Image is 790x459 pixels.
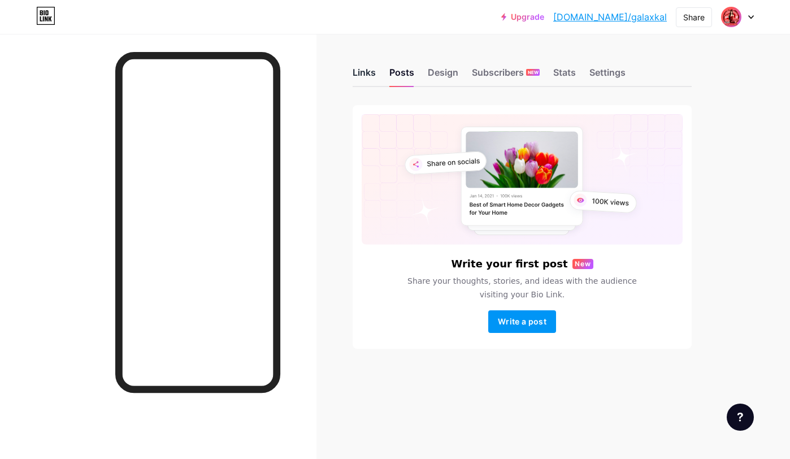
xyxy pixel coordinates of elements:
span: New [575,259,591,269]
h6: Write your first post [451,258,567,270]
span: Write a post [498,317,546,326]
div: Share [683,11,705,23]
div: Settings [589,66,626,86]
span: Share your thoughts, stories, and ideas with the audience visiting your Bio Link. [394,274,650,301]
div: Design [428,66,458,86]
div: Links [353,66,376,86]
div: Posts [389,66,414,86]
img: Galax Kali [720,6,742,28]
a: Upgrade [501,12,544,21]
div: Subscribers [472,66,540,86]
a: [DOMAIN_NAME]/galaxkal [553,10,667,24]
div: Stats [553,66,576,86]
button: Write a post [488,310,556,333]
span: NEW [528,69,539,76]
